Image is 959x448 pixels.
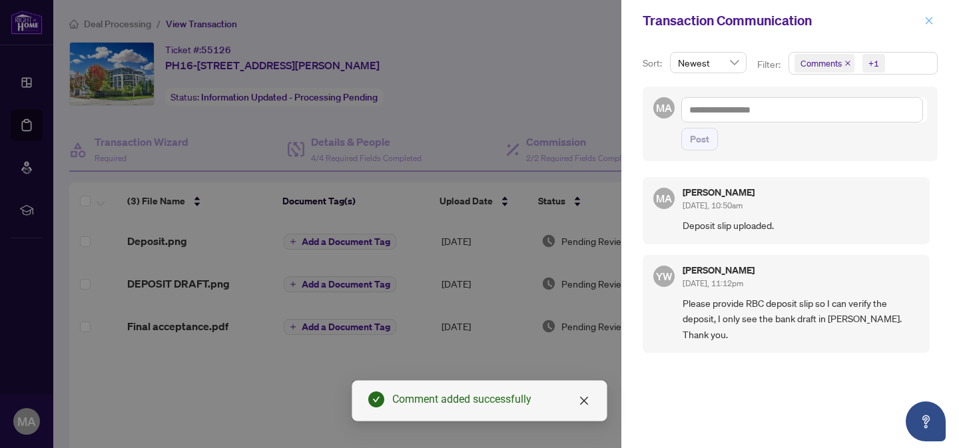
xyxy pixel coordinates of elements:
[906,401,946,441] button: Open asap
[868,57,879,70] div: +1
[579,395,589,406] span: close
[392,391,591,407] div: Comment added successfully
[924,16,934,25] span: close
[757,57,783,72] p: Filter:
[795,54,854,73] span: Comments
[844,60,851,67] span: close
[681,128,718,150] button: Post
[643,56,665,71] p: Sort:
[678,53,739,73] span: Newest
[800,57,842,70] span: Comments
[656,100,672,116] span: MA
[683,188,755,197] h5: [PERSON_NAME]
[656,268,673,284] span: YW
[683,278,743,288] span: [DATE], 11:12pm
[577,393,591,408] a: Close
[368,391,384,407] span: check-circle
[656,190,672,206] span: MA
[683,266,755,275] h5: [PERSON_NAME]
[683,218,919,233] span: Deposit slip uploaded.
[683,296,919,342] span: Please provide RBC deposit slip so I can verify the deposit, I only see the bank draft in [PERSON...
[643,11,920,31] div: Transaction Communication
[683,200,743,210] span: [DATE], 10:50am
